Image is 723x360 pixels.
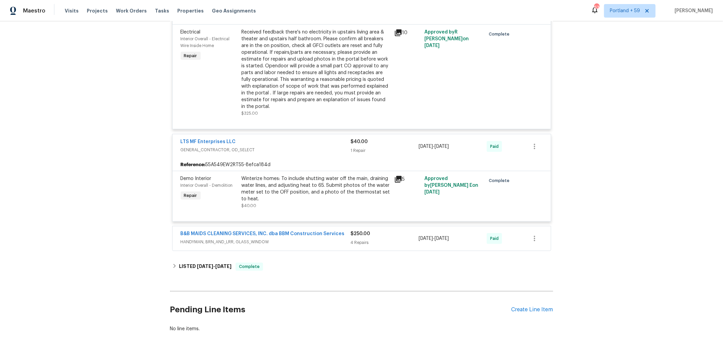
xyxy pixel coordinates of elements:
[424,43,440,48] span: [DATE]
[511,307,553,313] div: Create Line Item
[181,161,206,168] b: Reference:
[212,7,256,14] span: Geo Assignments
[181,183,233,187] span: Interior Overall - Demolition
[87,7,108,14] span: Projects
[419,235,449,242] span: -
[672,7,713,14] span: [PERSON_NAME]
[490,235,501,242] span: Paid
[351,147,419,154] div: 1 Repair
[242,111,258,115] span: $325.00
[394,175,421,183] div: 5
[424,176,478,195] span: Approved by [PERSON_NAME] E on
[181,30,201,35] span: Electrical
[215,264,232,269] span: [DATE]
[610,7,640,14] span: Portland + 59
[435,144,449,149] span: [DATE]
[170,325,553,332] div: No line items.
[181,139,236,144] a: LTS MF Enterprises LLC
[170,294,511,325] h2: Pending Line Items
[394,29,421,37] div: 10
[181,192,200,199] span: Repair
[242,204,257,208] span: $40.00
[419,143,449,150] span: -
[179,263,232,271] h6: LISTED
[236,263,262,270] span: Complete
[181,52,200,59] span: Repair
[197,264,232,269] span: -
[177,7,204,14] span: Properties
[351,239,419,246] div: 4 Repairs
[489,31,512,38] span: Complete
[181,37,230,48] span: Interior Overall - Electrical Wire Inside Home
[490,143,501,150] span: Paid
[435,236,449,241] span: [DATE]
[419,144,433,149] span: [DATE]
[155,8,169,13] span: Tasks
[181,231,345,236] a: B&B MAIDS CLEANING SERVICES, INC. dba BBM Construction Services
[489,177,512,184] span: Complete
[65,7,79,14] span: Visits
[173,159,551,171] div: 55A549EW2RT55-8efca184d
[351,139,368,144] span: $40.00
[424,30,469,48] span: Approved by R [PERSON_NAME] on
[197,264,213,269] span: [DATE]
[351,231,370,236] span: $250.00
[242,175,390,202] div: Winterize homes: To include shutting water off the main, draining water lines, and adjusting heat...
[181,147,351,153] span: GENERAL_CONTRACTOR, OD_SELECT
[424,190,440,195] span: [DATE]
[170,258,553,275] div: LISTED [DATE]-[DATE]Complete
[419,236,433,241] span: [DATE]
[181,239,351,245] span: HANDYMAN, BRN_AND_LRR, GLASS_WINDOW
[242,29,390,110] div: Received feedback there's no electricity in upstairs living area & theater and upstairs half bath...
[181,176,212,181] span: Demo Interior
[116,7,147,14] span: Work Orders
[594,4,599,11] div: 633
[23,7,45,14] span: Maestro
